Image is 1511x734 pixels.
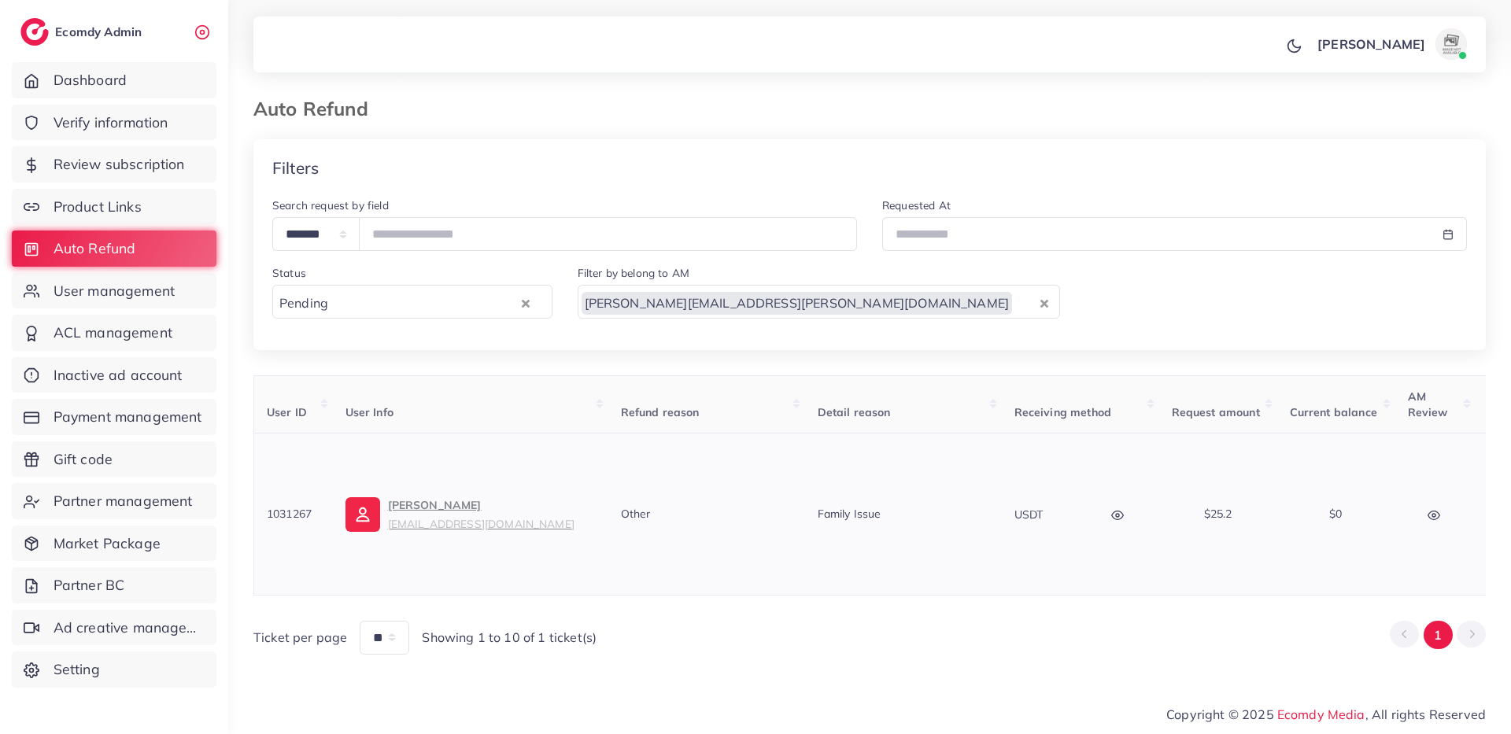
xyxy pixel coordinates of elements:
span: Review subscription [54,154,185,175]
a: Payment management [12,399,216,435]
span: Partner management [54,491,193,511]
label: Requested At [882,197,951,213]
label: Status [272,265,306,281]
ul: Pagination [1390,621,1486,650]
span: Inactive ad account [54,365,183,385]
a: [PERSON_NAME]avatar [1309,28,1473,60]
span: Request amount [1172,405,1260,419]
span: Receiving method [1014,405,1112,419]
span: [PERSON_NAME][EMAIL_ADDRESS][PERSON_NAME][DOMAIN_NAME] [582,292,1013,315]
img: avatar [1435,28,1467,60]
a: User management [12,273,216,309]
a: Partner management [12,483,216,519]
a: Gift code [12,441,216,478]
img: ic-user-info.36bf1079.svg [345,497,380,532]
span: Current balance [1290,405,1377,419]
label: Filter by belong to AM [578,265,690,281]
span: ACL management [54,323,172,343]
span: Product Links [54,197,142,217]
span: AM Review [1408,389,1448,419]
p: [PERSON_NAME] [388,496,574,533]
input: Search for option [333,288,517,315]
button: Clear Selected [522,293,530,312]
span: Refund reason [621,405,700,419]
span: $25.2 [1204,507,1232,521]
span: Other [621,507,651,521]
span: $0 [1329,507,1342,521]
a: [PERSON_NAME][EMAIL_ADDRESS][DOMAIN_NAME] [345,496,574,533]
span: Ticket per page [253,629,347,647]
h4: Filters [272,158,319,178]
span: Partner BC [54,575,125,596]
a: Inactive ad account [12,357,216,393]
span: Pending [276,292,331,315]
a: logoEcomdy Admin [20,18,146,46]
span: Setting [54,659,100,680]
span: Detail reason [818,405,891,419]
span: 1031267 [267,507,312,521]
input: Search for option [1014,288,1036,315]
span: User ID [267,405,307,419]
h3: Auto Refund [253,98,381,120]
p: [PERSON_NAME] [1317,35,1425,53]
span: Copyright © 2025 [1166,705,1486,724]
img: logo [20,18,49,46]
span: Auto Refund [54,238,136,259]
span: Verify information [54,112,168,133]
span: User Info [345,405,393,419]
a: Partner BC [12,567,216,603]
a: Verify information [12,105,216,141]
p: USDT [1014,505,1044,524]
span: , All rights Reserved [1365,705,1486,724]
span: Family Issue [818,507,881,521]
span: Ad creative management [54,618,205,638]
span: Gift code [54,449,113,470]
a: Setting [12,651,216,688]
span: Market Package [54,533,161,554]
span: User management [54,281,175,301]
h2: Ecomdy Admin [55,24,146,39]
small: [EMAIL_ADDRESS][DOMAIN_NAME] [388,517,574,530]
a: Auto Refund [12,231,216,267]
label: Search request by field [272,197,389,213]
span: Payment management [54,407,202,427]
button: Go to page 1 [1424,621,1453,650]
a: Product Links [12,189,216,225]
span: Dashboard [54,70,127,90]
a: Review subscription [12,146,216,183]
div: Search for option [272,285,552,319]
a: Dashboard [12,62,216,98]
button: Clear Selected [1040,293,1048,312]
a: Ad creative management [12,610,216,646]
a: Market Package [12,526,216,562]
a: ACL management [12,315,216,351]
span: Showing 1 to 10 of 1 ticket(s) [422,629,597,647]
a: Ecomdy Media [1277,706,1365,722]
div: Search for option [578,285,1061,319]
